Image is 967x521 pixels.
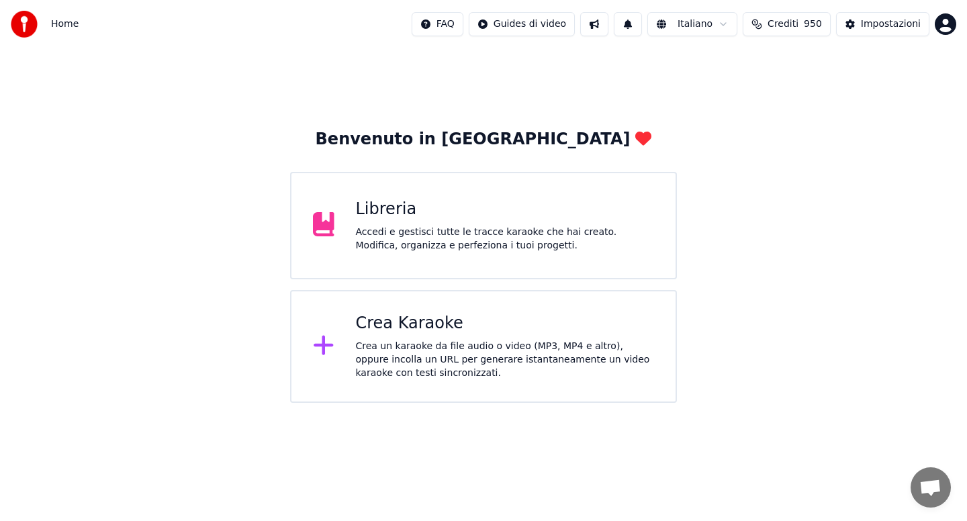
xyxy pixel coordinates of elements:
[911,467,951,508] div: Aprire la chat
[861,17,921,31] div: Impostazioni
[51,17,79,31] span: Home
[412,12,463,36] button: FAQ
[469,12,575,36] button: Guides di video
[316,129,652,150] div: Benvenuto in [GEOGRAPHIC_DATA]
[743,12,831,36] button: Crediti950
[51,17,79,31] nav: breadcrumb
[11,11,38,38] img: youka
[804,17,822,31] span: 950
[356,340,655,380] div: Crea un karaoke da file audio o video (MP3, MP4 e altro), oppure incolla un URL per generare ista...
[356,313,655,334] div: Crea Karaoke
[356,199,655,220] div: Libreria
[836,12,929,36] button: Impostazioni
[768,17,798,31] span: Crediti
[356,226,655,252] div: Accedi e gestisci tutte le tracce karaoke che hai creato. Modifica, organizza e perfeziona i tuoi...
